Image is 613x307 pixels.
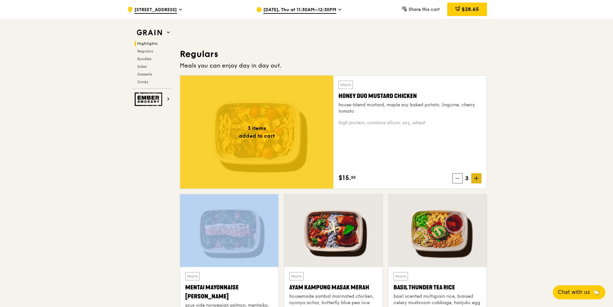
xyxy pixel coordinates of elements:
span: Sides [137,64,147,69]
div: Warm [394,272,408,280]
div: Mentai Mayonnaise [PERSON_NAME] [185,283,273,301]
span: Share this cart [409,7,440,12]
span: Desserts [137,72,152,77]
span: 3 [463,174,471,183]
div: basil scented multigrain rice, braised celery mushroom cabbage, hanjuku egg [394,293,482,306]
div: high protein, contains allium, soy, wheat [338,120,482,126]
span: 🦙 [593,288,600,296]
span: Highlights [137,41,158,46]
div: Warm [289,272,304,280]
span: [DATE], Thu at 11:30AM–12:30PM [263,7,336,14]
span: 50 [351,175,356,180]
img: Ember Smokery web logo [135,93,164,106]
h3: Regulars [180,48,487,60]
div: Meals you can enjoy day in day out. [180,61,487,70]
div: Basil Thunder Tea Rice [394,283,482,292]
div: housemade sambal marinated chicken, nyonya achar, butterfly blue pea rice [289,293,377,306]
span: $15. [338,173,351,183]
div: Warm [338,81,353,89]
span: Bundles [137,57,151,61]
span: Regulars [137,49,153,53]
img: Grain web logo [135,27,164,38]
button: Chat with us🦙 [553,285,605,299]
div: Warm [185,272,200,280]
span: $28.65 [462,6,479,12]
div: house-blend mustard, maple soy baked potato, linguine, cherry tomato [338,102,482,115]
div: Honey Duo Mustard Chicken [338,92,482,101]
div: Ayam Kampung Masak Merah [289,283,377,292]
span: Drinks [137,80,148,84]
span: Chat with us [558,288,590,296]
span: [STREET_ADDRESS] [134,7,177,14]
